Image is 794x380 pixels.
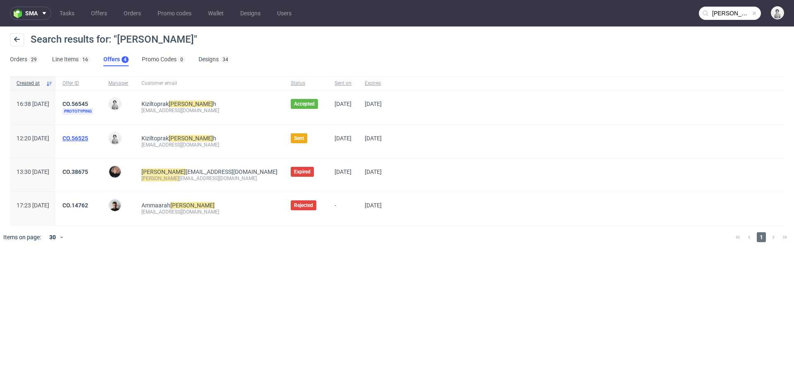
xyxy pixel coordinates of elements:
span: [DATE] [335,135,352,142]
a: Designs [235,7,265,20]
a: Promo Codes0 [142,53,185,66]
img: logo [14,9,25,18]
span: Prototyping [62,108,93,115]
span: Accepted [294,101,315,107]
div: [EMAIL_ADDRESS][DOMAIN_NAME] [141,107,277,114]
span: Expired [294,168,311,175]
a: Promo codes [153,7,196,20]
span: Status [291,80,321,87]
span: - [335,202,352,215]
a: Designs34 [198,53,230,66]
div: [EMAIL_ADDRESS][DOMAIN_NAME] [141,175,277,182]
a: Ammaarah[PERSON_NAME] [141,202,215,209]
a: Users [272,7,297,20]
div: 16 [82,57,88,63]
span: Expires [365,80,382,87]
img: Jakub Pawlikowicz [109,200,121,211]
span: 13:30 [DATE] [17,168,49,175]
img: Dudek Mariola [109,98,121,110]
span: [DATE] [365,202,382,209]
div: [EMAIL_ADDRESS][DOMAIN_NAME] [141,209,277,215]
span: Items on page: [3,233,41,241]
mark: [PERSON_NAME] [169,135,213,142]
div: [EMAIL_ADDRESS][DOMAIN_NAME] [141,142,277,148]
a: Kiziltoprak[PERSON_NAME]h [141,101,216,107]
a: CO.14762 [62,202,88,209]
img: Luba Joska [109,166,121,178]
a: Offers4 [103,53,129,66]
span: 16:38 [DATE] [17,101,49,107]
span: Search results for: "[PERSON_NAME]" [31,34,197,45]
a: CO.38675 [62,168,88,175]
span: [DATE] [335,101,352,107]
div: 34 [222,57,228,63]
img: Dudek Mariola [109,132,121,144]
span: Rejected [294,202,313,209]
a: Wallet [203,7,229,20]
span: 12:20 [DATE] [17,135,49,142]
span: Created at [17,80,43,87]
span: [EMAIL_ADDRESS][DOMAIN_NAME] [141,168,277,175]
span: sma [25,10,38,16]
img: Dudek Mariola [772,7,783,19]
span: Sent [294,135,304,142]
div: 30 [44,231,59,243]
a: Offers [86,7,112,20]
button: sma [10,7,51,20]
a: Line Items16 [52,53,90,66]
span: 1 [757,232,766,242]
mark: [PERSON_NAME] [141,168,186,175]
a: CO.56545 [62,101,88,107]
mark: [PERSON_NAME] [169,101,213,107]
span: [DATE] [365,168,382,175]
span: [DATE] [365,101,382,107]
span: Offer ID [62,80,95,87]
a: Orders [119,7,146,20]
mark: [PERSON_NAME] [141,176,179,181]
span: Sent on [335,80,352,87]
div: 4 [124,57,127,63]
span: [DATE] [365,135,382,142]
span: Manager [108,80,128,87]
a: Kiziltoprak[PERSON_NAME]h [141,135,216,142]
mark: [PERSON_NAME] [170,202,215,209]
a: CO.56525 [62,135,88,142]
span: [DATE] [335,168,352,175]
a: Orders29 [10,53,39,66]
div: 29 [31,57,37,63]
div: 0 [180,57,183,63]
span: 17:23 [DATE] [17,202,49,209]
a: Tasks [55,7,79,20]
span: Customer email [141,80,277,87]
